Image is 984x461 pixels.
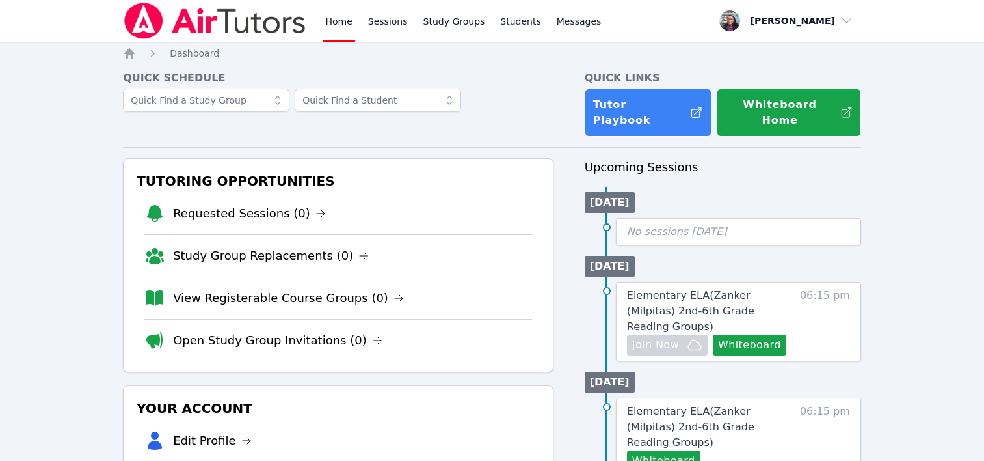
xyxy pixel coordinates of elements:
span: Elementary ELA ( Zanker (Milpitas) 2nd-6th Grade Reading Groups ) [627,289,754,333]
input: Quick Find a Study Group [123,89,289,112]
a: Elementary ELA(Zanker (Milpitas) 2nd-6th Grade Reading Groups) [627,404,794,451]
a: Edit Profile [173,432,252,450]
h3: Tutoring Opportunities [134,169,542,193]
h4: Quick Links [585,70,861,86]
button: Whiteboard [713,335,786,356]
a: Elementary ELA(Zanker (Milpitas) 2nd-6th Grade Reading Groups) [627,288,794,335]
a: Open Study Group Invitations (0) [173,331,382,350]
a: Tutor Playbook [585,89,711,137]
button: Whiteboard Home [717,89,861,137]
span: Messages [557,15,602,28]
li: [DATE] [585,256,635,277]
span: 06:15 pm [800,288,850,356]
a: Dashboard [170,47,219,60]
h3: Your Account [134,397,542,420]
img: Air Tutors [123,3,307,39]
input: Quick Find a Student [295,89,461,112]
button: Join Now [627,335,708,356]
nav: Breadcrumb [123,47,861,60]
span: Dashboard [170,48,219,59]
a: Study Group Replacements (0) [173,247,369,265]
h3: Upcoming Sessions [585,158,861,176]
li: [DATE] [585,372,635,393]
h4: Quick Schedule [123,70,553,86]
a: View Registerable Course Groups (0) [173,289,404,307]
a: Requested Sessions (0) [173,204,326,223]
span: Elementary ELA ( Zanker (Milpitas) 2nd-6th Grade Reading Groups ) [627,405,754,449]
span: No sessions [DATE] [627,225,727,238]
li: [DATE] [585,192,635,213]
span: Join Now [632,337,679,353]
